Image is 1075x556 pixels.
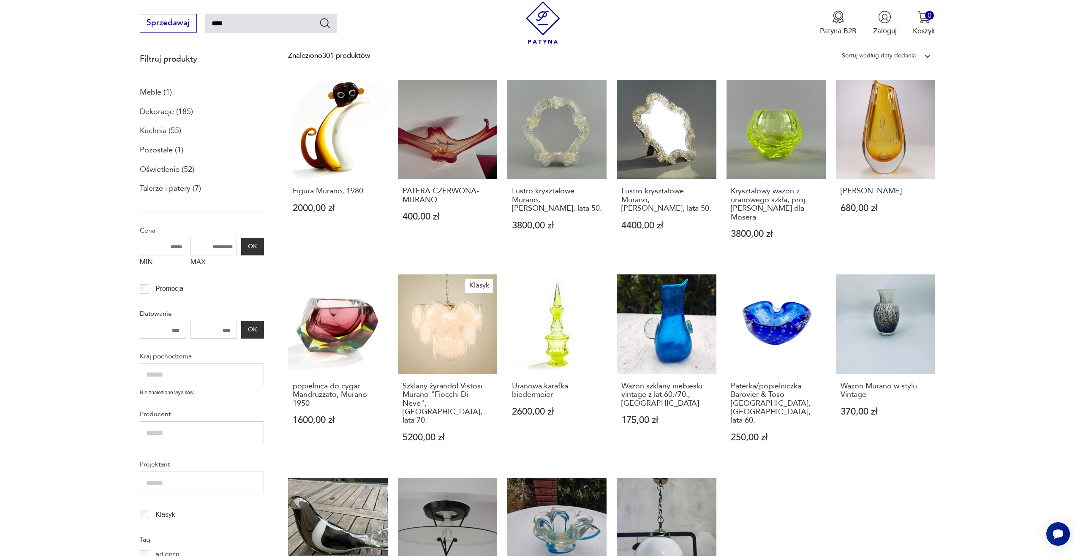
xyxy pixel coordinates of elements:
[841,187,931,195] h3: [PERSON_NAME]
[727,80,826,258] a: Kryształowy wazon z uranowego szkła, proj. L. Jaburek dla MoseraKryształowy wazon z uranowego szk...
[512,382,602,399] h3: Uranowa karafka biedermeier
[820,11,857,36] a: Ikona medaluPatyna B2B
[293,416,383,425] p: 1600,00 zł
[140,459,264,470] p: Projektant
[140,124,181,138] a: Kuchnia (55)
[398,274,497,461] a: KlasykSzklany żyrandol Vistosi Murano "Fiocchi Di Neve", Włochy, lata 70.Szklany żyrandol Vistosi...
[731,230,821,239] p: 3800,00 zł
[507,274,607,461] a: Uranowa karafka biedermeierUranowa karafka biedermeier2600,00 zł
[731,382,821,425] h3: Paterka/popielniczka Barovier & Toso – [GEOGRAPHIC_DATA], [GEOGRAPHIC_DATA], lata 60.
[140,225,264,236] p: Cena
[621,187,712,213] h3: Lustro kryształowe Murano, [PERSON_NAME], lata 50.
[241,238,264,255] button: OK
[288,50,370,61] div: Znaleziono 301 produktów
[155,283,183,294] p: Promocja
[403,187,493,204] h3: PATERA CZERWONA- MURANO
[403,212,493,221] p: 400,00 zł
[878,11,891,24] img: Ikonka użytkownika
[319,17,331,29] button: Szukaj
[140,255,186,271] label: MIN
[841,204,931,213] p: 680,00 zł
[191,255,237,271] label: MAX
[913,11,935,36] button: 0Koszyk
[1046,522,1070,546] iframe: Smartsupp widget button
[621,221,712,230] p: 4400,00 zł
[836,274,935,461] a: Wazon Murano w stylu VintageWazon Murano w stylu Vintage370,00 zł
[820,11,857,36] button: Patyna B2B
[820,26,857,36] p: Patyna B2B
[925,11,934,20] div: 0
[873,26,897,36] p: Zaloguj
[522,1,564,44] img: Patyna - sklep z meblami i dekoracjami vintage
[140,143,183,157] a: Pozostałe (1)
[727,274,826,461] a: Paterka/popielniczka Barovier & Toso – Murano, Włochy, lata 60.Paterka/popielniczka Barovier & To...
[288,274,387,461] a: popielnica do cygar Mandruzzato, Murano 1950popielnica do cygar Mandruzzato, Murano 19501600,00 zł
[140,409,264,420] p: Producent
[241,321,264,339] button: OK
[873,11,897,36] button: Zaloguj
[140,20,197,27] a: Sprzedawaj
[621,416,712,425] p: 175,00 zł
[398,80,497,258] a: PATERA CZERWONA- MURANOPATERA CZERWONA- MURANO400,00 zł
[140,85,172,100] a: Meble (1)
[731,433,821,442] p: 250,00 zł
[140,54,264,65] p: Filtruj produkty
[617,80,716,258] a: Lustro kryształowe Murano, Filli Tosi, lata 50.Lustro kryształowe Murano, [PERSON_NAME], lata 50....
[913,26,935,36] p: Koszyk
[288,80,387,258] a: Figura Murano, 1980Figura Murano, 19802000,00 zł
[140,351,264,362] p: Kraj pochodzenia
[140,105,193,119] a: Dekoracje (185)
[293,382,383,408] h3: popielnica do cygar Mandruzzato, Murano 1950
[512,221,602,230] p: 3800,00 zł
[841,407,931,416] p: 370,00 zł
[140,534,264,545] p: Tag
[403,433,493,442] p: 5200,00 zł
[155,509,175,520] p: Klasyk
[621,382,712,408] h3: Wazon szklany niebieski vintage z lat 60./70., [GEOGRAPHIC_DATA]
[293,187,383,195] h3: Figura Murano, 1980
[140,14,197,33] button: Sprzedawaj
[731,187,821,222] h3: Kryształowy wazon z uranowego szkła, proj. [PERSON_NAME] dla Mosera
[617,274,716,461] a: Wazon szklany niebieski vintage z lat 60./70., MuranoWazon szklany niebieski vintage z lat 60./70...
[293,204,383,213] p: 2000,00 zł
[841,382,931,399] h3: Wazon Murano w stylu Vintage
[917,11,931,24] img: Ikona koszyka
[140,389,264,397] p: Nie znaleziono wyników
[140,163,194,177] a: Oświetlenie (52)
[832,11,845,24] img: Ikona medalu
[842,50,916,61] div: Sortuj według daty dodania
[512,187,602,213] h3: Lustro kryształowe Murano, [PERSON_NAME], lata 50.
[140,308,264,319] p: Datowanie
[836,80,935,258] a: Wazon Murano[PERSON_NAME]680,00 zł
[507,80,607,258] a: Lustro kryształowe Murano, Filli Tosi, lata 50.Lustro kryształowe Murano, [PERSON_NAME], lata 50....
[403,382,493,425] h3: Szklany żyrandol Vistosi Murano "Fiocchi Di Neve", [GEOGRAPHIC_DATA], lata 70.
[140,182,201,196] a: Talerze i patery (7)
[512,407,602,416] p: 2600,00 zł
